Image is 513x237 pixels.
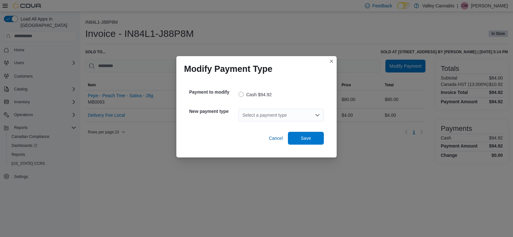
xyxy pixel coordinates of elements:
h5: Payment to modify [189,86,237,98]
label: Cash $94.92 [239,91,272,98]
button: Cancel [266,132,285,145]
span: Save [301,135,311,141]
button: Closes this modal window [328,57,335,65]
button: Save [288,132,324,145]
span: Cancel [269,135,283,141]
button: Open list of options [315,113,320,118]
h5: New payment type [189,105,237,118]
h1: Modify Payment Type [184,64,273,74]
